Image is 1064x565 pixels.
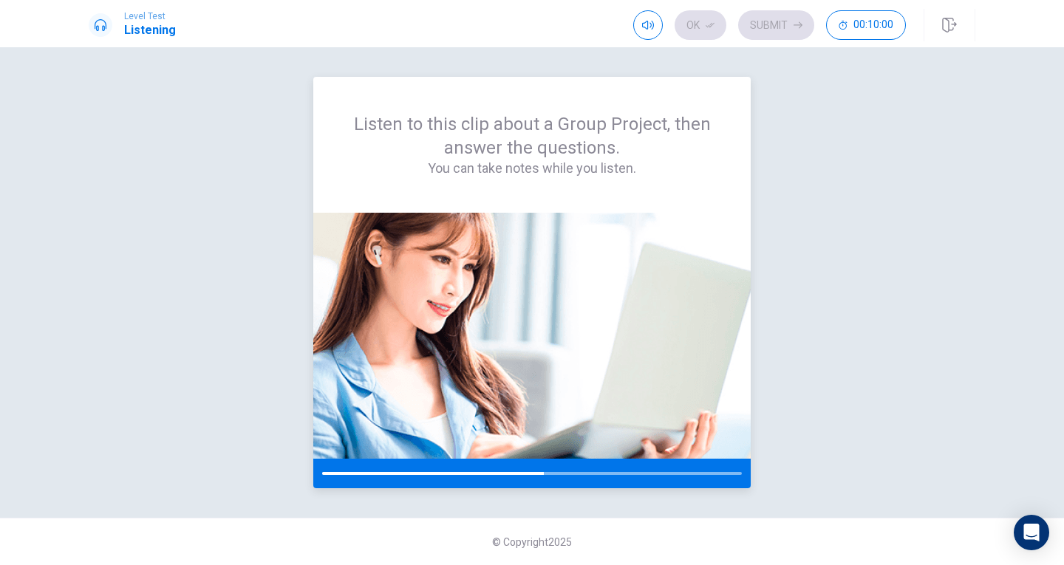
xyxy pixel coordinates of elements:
div: Open Intercom Messenger [1014,515,1049,550]
span: © Copyright 2025 [492,536,572,548]
button: 00:10:00 [826,10,906,40]
span: 00:10:00 [853,19,893,31]
img: passage image [313,213,751,459]
div: Listen to this clip about a Group Project, then answer the questions. [349,112,715,177]
span: Level Test [124,11,176,21]
h1: Listening [124,21,176,39]
h4: You can take notes while you listen. [349,160,715,177]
